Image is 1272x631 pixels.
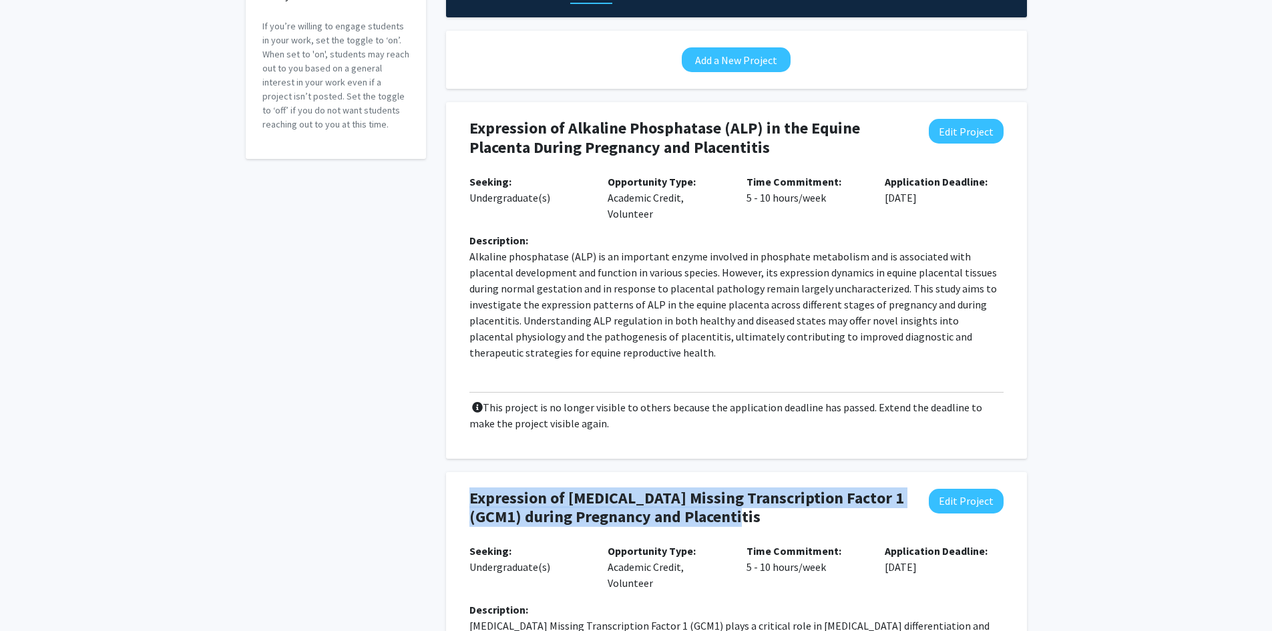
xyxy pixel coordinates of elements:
b: Opportunity Type: [608,544,696,558]
h4: Expression of Alkaline Phosphatase (ALP) in the Equine Placenta During Pregnancy and Placentitis [469,119,907,158]
p: This project is no longer visible to others because the application deadline has passed. Extend t... [469,399,1004,431]
p: If you’re willing to engage students in your work, set the toggle to ‘on’. When set to 'on', stud... [262,19,409,132]
h4: Expression of [MEDICAL_DATA] Missing Transcription Factor 1 (GCM1) during Pregnancy and Placentitis [469,489,907,528]
b: Seeking: [469,544,511,558]
p: 5 - 10 hours/week [747,543,865,575]
p: [DATE] [885,543,1004,575]
b: Time Commitment: [747,544,841,558]
button: Add a New Project [682,47,791,72]
p: Academic Credit, Volunteer [608,543,726,591]
b: Seeking: [469,175,511,188]
p: Academic Credit, Volunteer [608,174,726,222]
b: Opportunity Type: [608,175,696,188]
b: Application Deadline: [885,544,988,558]
div: Description: [469,232,1004,248]
b: Time Commitment: [747,175,841,188]
p: Undergraduate(s) [469,543,588,575]
button: Edit Project [929,489,1004,513]
p: Undergraduate(s) [469,174,588,206]
div: Description: [469,602,1004,618]
p: 5 - 10 hours/week [747,174,865,206]
button: Edit Project [929,119,1004,144]
b: Application Deadline: [885,175,988,188]
p: Alkaline phosphatase (ALP) is an important enzyme involved in phosphate metabolism and is associa... [469,248,1004,361]
p: [DATE] [885,174,1004,206]
iframe: Chat [10,571,57,621]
